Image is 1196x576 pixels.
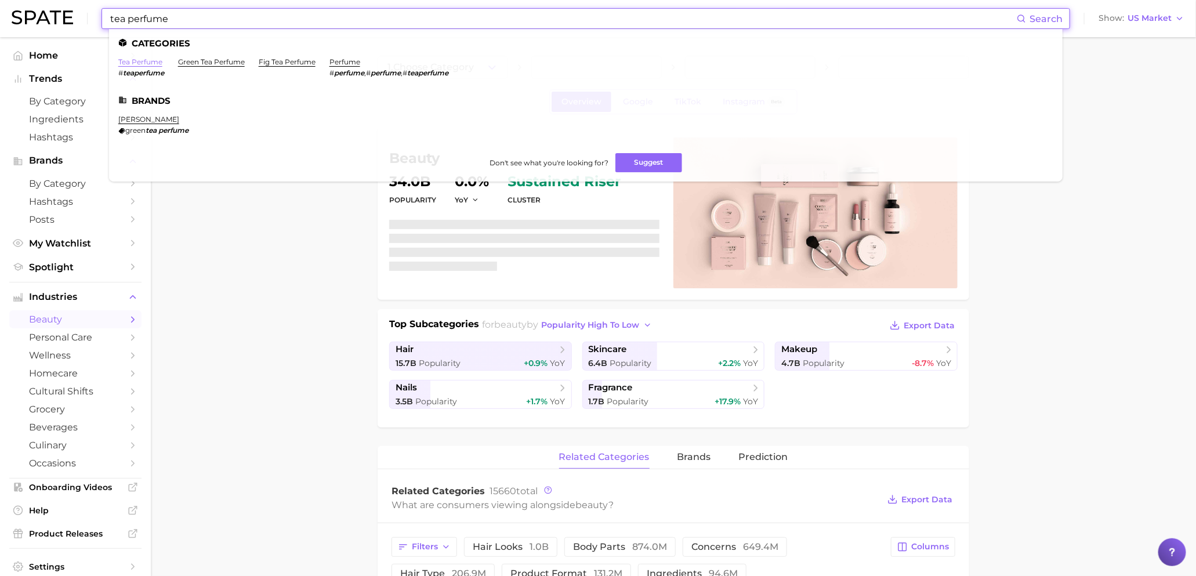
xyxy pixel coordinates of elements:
[9,418,142,436] a: beverages
[9,234,142,252] a: My Watchlist
[29,132,122,143] span: Hashtags
[29,96,122,107] span: by Category
[1096,11,1187,26] button: ShowUS Market
[29,50,122,61] span: Home
[9,502,142,519] a: Help
[123,68,164,77] em: teaperfume
[542,320,640,330] span: popularity high to low
[396,358,416,368] span: 15.7b
[530,541,549,552] span: 1.0b
[9,175,142,193] a: by Category
[371,68,401,77] em: perfume
[455,175,489,189] dd: 0.0%
[9,558,142,575] a: Settings
[1099,15,1124,21] span: Show
[1030,13,1063,24] span: Search
[29,292,122,302] span: Industries
[743,396,758,407] span: YoY
[781,344,817,355] span: makeup
[29,528,122,539] span: Product Releases
[392,497,879,513] div: What are consumers viewing alongside ?
[178,57,245,66] a: green tea perfume
[677,452,711,462] span: brands
[9,400,142,418] a: grocery
[29,262,122,273] span: Spotlight
[29,74,122,84] span: Trends
[610,358,652,368] span: Popularity
[329,68,334,77] span: #
[582,380,765,409] a: fragrance1.7b Popularity+17.9% YoY
[415,396,457,407] span: Popularity
[9,436,142,454] a: culinary
[9,525,142,542] a: Product Releases
[329,68,448,77] div: , ,
[891,537,955,557] button: Columns
[29,314,122,325] span: beauty
[559,452,650,462] span: related categories
[904,321,955,331] span: Export Data
[589,382,633,393] span: fragrance
[9,328,142,346] a: personal care
[887,317,958,334] button: Export Data
[9,310,142,328] a: beauty
[389,175,436,189] dd: 34.0b
[29,350,122,361] span: wellness
[691,542,778,552] span: concerns
[29,404,122,415] span: grocery
[9,70,142,88] button: Trends
[483,319,655,330] span: for by
[392,486,485,497] span: Related Categories
[29,114,122,125] span: Ingredients
[366,68,371,77] span: #
[9,46,142,64] a: Home
[490,486,538,497] span: total
[412,542,438,552] span: Filters
[396,396,413,407] span: 3.5b
[118,115,179,124] a: [PERSON_NAME]
[12,10,73,24] img: SPATE
[146,126,157,135] em: tea
[539,317,655,333] button: popularity high to low
[158,126,189,135] em: perfume
[389,380,572,409] a: nails3.5b Popularity+1.7% YoY
[118,96,1053,106] li: Brands
[490,486,516,497] span: 15660
[473,542,549,552] span: hair looks
[743,358,758,368] span: YoY
[403,68,407,77] span: #
[29,422,122,433] span: beverages
[118,57,162,66] a: tea perfume
[9,152,142,169] button: Brands
[589,358,608,368] span: 6.4b
[575,499,608,510] span: beauty
[550,358,566,368] span: YoY
[29,482,122,492] span: Onboarding Videos
[632,541,667,552] span: 874.0m
[607,396,649,407] span: Popularity
[589,344,627,355] span: skincare
[29,196,122,207] span: Hashtags
[739,452,788,462] span: Prediction
[582,342,765,371] a: skincare6.4b Popularity+2.2% YoY
[396,382,417,393] span: nails
[490,158,608,167] span: Don't see what you're looking for?
[9,258,142,276] a: Spotlight
[118,68,123,77] span: #
[29,561,122,572] span: Settings
[29,214,122,225] span: Posts
[615,153,682,172] button: Suggest
[718,358,741,368] span: +2.2%
[118,38,1053,48] li: Categories
[885,491,955,508] button: Export Data
[9,288,142,306] button: Industries
[125,126,146,135] span: green
[9,110,142,128] a: Ingredients
[334,68,364,77] em: perfume
[589,396,605,407] span: 1.7b
[389,193,436,207] dt: Popularity
[259,57,316,66] a: fig tea perfume
[508,193,621,207] dt: cluster
[912,358,934,368] span: -8.7%
[527,396,548,407] span: +1.7%
[9,92,142,110] a: by Category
